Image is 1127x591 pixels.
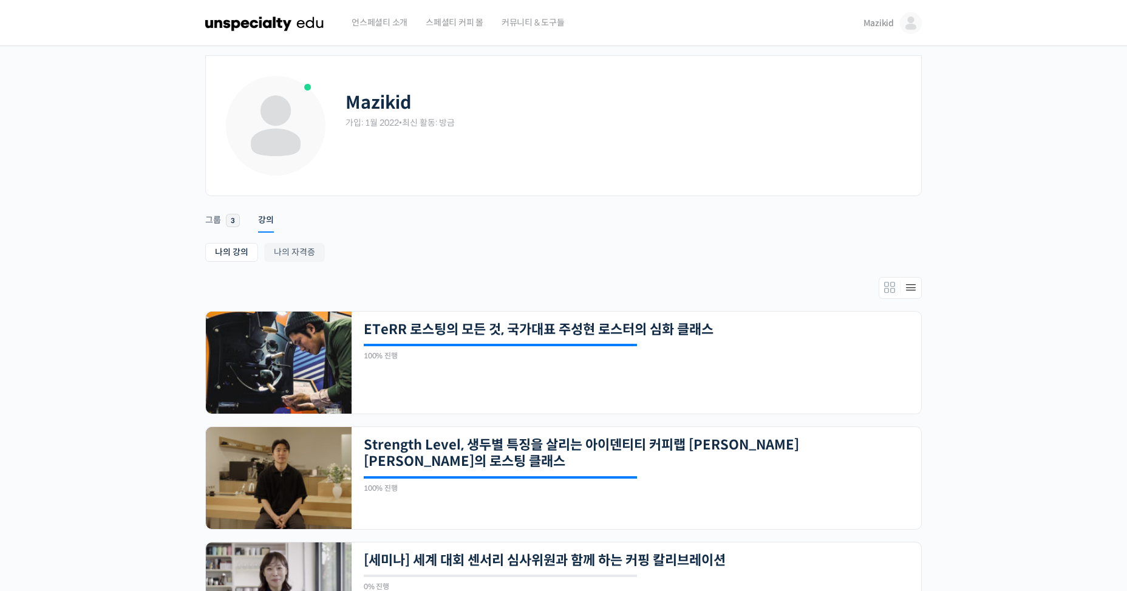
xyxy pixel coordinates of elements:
[205,199,922,230] nav: Primary menu
[364,552,800,569] a: [세미나] 세계 대회 센서리 심사위원과 함께 하는 커핑 칼리브레이션
[205,199,240,230] a: 그룹 3
[346,117,903,129] div: 가입: 1월 2022 최신 활동: 방금
[205,243,258,262] a: 나의 강의
[364,321,800,338] a: ETeRR 로스팅의 모든 것, 국가대표 주성현 로스터의 심화 클래스
[364,583,637,590] div: 0% 진행
[226,214,240,227] span: 3
[879,277,922,299] div: Members directory secondary navigation
[205,243,922,265] nav: Sub Menu
[224,74,327,177] img: Profile photo of Mazikid
[264,243,325,262] a: 나의 자격증
[258,199,274,230] a: 강의
[863,18,894,29] span: Mazikid
[346,92,412,114] h2: Mazikid
[364,437,800,470] a: Strength Level, 생두별 특징을 살리는 아이덴티티 커피랩 [PERSON_NAME] [PERSON_NAME]의 로스팅 클래스
[205,214,221,233] div: 그룹
[258,214,274,233] div: 강의
[364,352,637,360] div: 100% 진행
[364,485,637,492] div: 100% 진행
[399,117,402,128] span: •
